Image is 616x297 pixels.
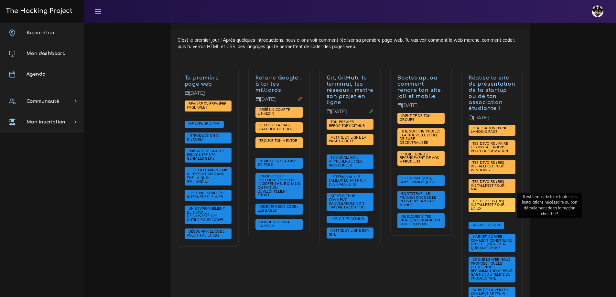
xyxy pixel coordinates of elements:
[329,155,362,167] a: Terminal, Git : appréhender ces ressources
[27,72,45,77] span: Agenda
[471,161,507,173] a: Tes devoirs (bis) : Installfest pour Windows
[258,159,296,167] a: HTML / CSS : la mise en page
[400,215,440,227] a: Quelques sites pratiques quand on code en front
[471,234,512,250] span: Marketing web : comment construire un site qui sert à quelque chose
[329,135,367,144] a: Mettre en ligne la page Google
[258,205,298,213] a: Indenter son code : les bases
[397,75,441,99] a: Bootstrap, ou comment rendre ton site joli et mobile
[329,194,366,209] span: Git et GitHub : comment sauvegarder son travail façon pro
[471,160,507,172] span: Tes devoirs (bis) : Installfest pour Windows
[329,175,366,186] span: Le terminal : le fameux écran noir des hackeurs
[471,223,502,227] span: Atomic Design
[187,122,222,126] a: Bienvenue à THP
[258,139,297,147] a: Trouve ton mentor !
[258,220,290,228] a: Introduction à LinkedIn
[329,194,366,210] a: Git et GitHub : comment sauvegarder son travail façon pro
[400,214,440,226] span: Quelques sites pratiques quand on code en front
[400,152,439,164] a: PROJET BONUS : recensement de vos merveilles
[27,99,59,104] span: Communauté
[258,123,299,131] span: Recréer la page d'accueil de Google
[187,168,229,184] a: Le Peer learning mis à l'exécution dans THP : à quoi s'attendre
[400,176,436,185] a: Sites statiques, sites dynamiques
[187,206,225,222] span: Un environnement de travail : découverte des outils pour coder
[327,75,373,105] a: Git, GitHub, le terminal, les réseaux : mettre son projet en ligne
[329,228,370,237] a: Mettre en ligne son site
[187,191,225,199] a: C'est pas sorcier : internet et le web
[258,123,299,132] a: Recréer la page d'accueil de Google
[329,217,366,221] a: Lier Git et Github
[400,129,441,145] a: The Surfing Project : la nouvelle école de surf décentralisée
[592,5,603,17] img: avatar
[469,75,515,111] a: Réalise le site de présentation de ta startup ou de ton association étudiante !
[400,191,436,207] span: Bootstrap : le framework CSS le plus puissant au monde
[258,174,300,197] a: L'inspecteur d'éléments : l'outil indispensable quand on fait du développement front
[329,175,366,187] a: Le terminal : le fameux écran noir des hackeurs
[327,109,374,119] p: [DATE]
[397,103,445,113] p: [DATE]
[258,138,297,147] span: Trouve ton mentor !
[27,51,66,56] span: Mon dashboard
[185,75,219,87] a: Ta première page web
[255,75,301,93] a: Refaire Google : à toi les milliards
[471,179,507,191] span: Tes devoirs (bis) : Installfest pour MAC
[471,257,513,281] span: Ce que le web nous propose : quels outils nous recommandons pour gagner du temps de productivité
[187,133,219,142] a: Introduction à Discord
[329,228,370,237] span: Mettre en ligne son site
[258,220,290,228] span: Introduction à LinkedIn
[471,223,502,228] a: Atomic Design
[400,113,431,122] span: Identité de ton groupe
[185,90,232,101] p: [DATE]
[471,141,510,153] a: Tes devoirs : faire les installations pour la formation
[4,7,72,15] h3: The Hacking Project
[187,101,226,110] a: Réalise ta première page web !
[187,229,225,238] a: Découvrir le code avec HTML et CSS
[258,107,290,116] span: Créé un compte LinkedIn
[400,114,431,122] a: Identité de ton groupe
[258,108,290,116] a: Créé un compte LinkedIn
[471,258,513,281] a: Ce que le web nous propose : quels outils nous recommandons pour gagner du temps de productivité
[27,30,54,35] span: Aujourd'hui
[469,115,516,125] p: [DATE]
[471,126,507,134] a: Réalisation d'une landing page
[255,97,303,107] p: [DATE]
[27,120,65,124] span: Mon inscription
[187,149,224,161] a: Brisage de glace : rencontre des géniales gens
[471,235,512,250] a: Marketing web : comment construire un site qui sert à quelque chose
[400,176,436,184] span: Sites statiques, sites dynamiques
[471,199,507,211] a: Tes devoirs (bis) : Installfest pour Linux
[329,120,367,128] a: Ton premier repository GitHub
[258,204,298,213] span: Indenter son code : les bases
[187,207,225,222] a: Un environnement de travail : découverte des outils pour coder
[400,192,436,207] a: Bootstrap : le framework CSS le plus puissant au monde
[517,193,582,218] div: Il est temps de faire toutes les installations nécéssaire au bon déroulement de ta formation chez...
[471,180,507,192] a: Tes devoirs (bis) : Installfest pour MAC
